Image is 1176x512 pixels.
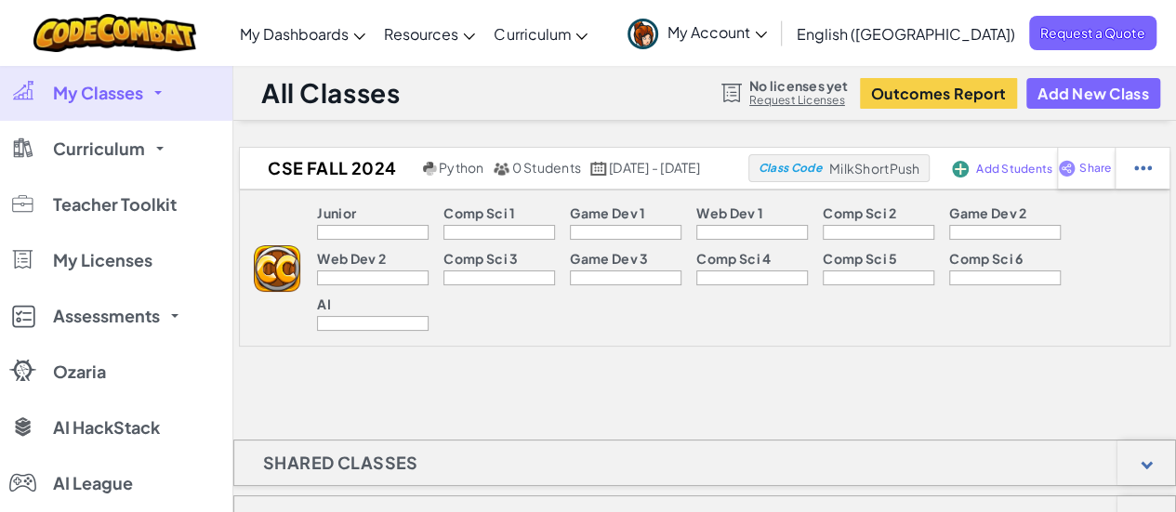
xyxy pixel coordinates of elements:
[494,24,571,44] span: Curriculum
[484,8,597,59] a: Curriculum
[439,159,483,176] span: Python
[254,245,300,292] img: logo
[33,14,196,52] img: CodeCombat logo
[240,154,748,182] a: CSE FALL 2024 Python 0 Students [DATE] - [DATE]
[860,78,1017,109] button: Outcomes Report
[317,205,356,220] p: Junior
[1079,163,1111,174] span: Share
[53,252,152,269] span: My Licenses
[1058,160,1076,177] img: IconShare_Purple.svg
[53,308,160,324] span: Assessments
[952,161,969,177] img: IconAddStudents.svg
[512,159,581,176] span: 0 Students
[261,75,400,111] h1: All Classes
[618,4,776,62] a: My Account
[231,8,375,59] a: My Dashboards
[823,251,897,266] p: Comp Sci 5
[696,205,763,220] p: Web Dev 1
[823,205,896,220] p: Comp Sci 2
[1134,160,1152,177] img: IconStudentEllipsis.svg
[493,162,509,176] img: MultipleUsers.png
[443,205,515,220] p: Comp Sci 1
[443,251,518,266] p: Comp Sci 3
[53,196,177,213] span: Teacher Toolkit
[234,440,447,486] h1: Shared Classes
[423,162,437,176] img: python.png
[628,19,658,49] img: avatar
[570,251,648,266] p: Game Dev 3
[949,251,1023,266] p: Comp Sci 6
[53,363,106,380] span: Ozaria
[667,22,767,42] span: My Account
[570,205,645,220] p: Game Dev 1
[53,419,160,436] span: AI HackStack
[384,24,458,44] span: Resources
[829,160,919,177] span: MilkShortPush
[976,164,1052,175] span: Add Students
[749,93,848,108] a: Request Licenses
[53,85,143,101] span: My Classes
[240,154,418,182] h2: CSE FALL 2024
[53,475,133,492] span: AI League
[375,8,484,59] a: Resources
[317,296,331,311] p: AI
[1026,78,1160,109] button: Add New Class
[797,24,1015,44] span: English ([GEOGRAPHIC_DATA])
[749,78,848,93] span: No licenses yet
[696,251,771,266] p: Comp Sci 4
[949,205,1026,220] p: Game Dev 2
[590,162,607,176] img: calendar.svg
[240,24,349,44] span: My Dashboards
[787,8,1024,59] a: English ([GEOGRAPHIC_DATA])
[53,140,145,157] span: Curriculum
[317,251,386,266] p: Web Dev 2
[609,159,700,176] span: [DATE] - [DATE]
[758,163,821,174] span: Class Code
[1029,16,1156,50] a: Request a Quote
